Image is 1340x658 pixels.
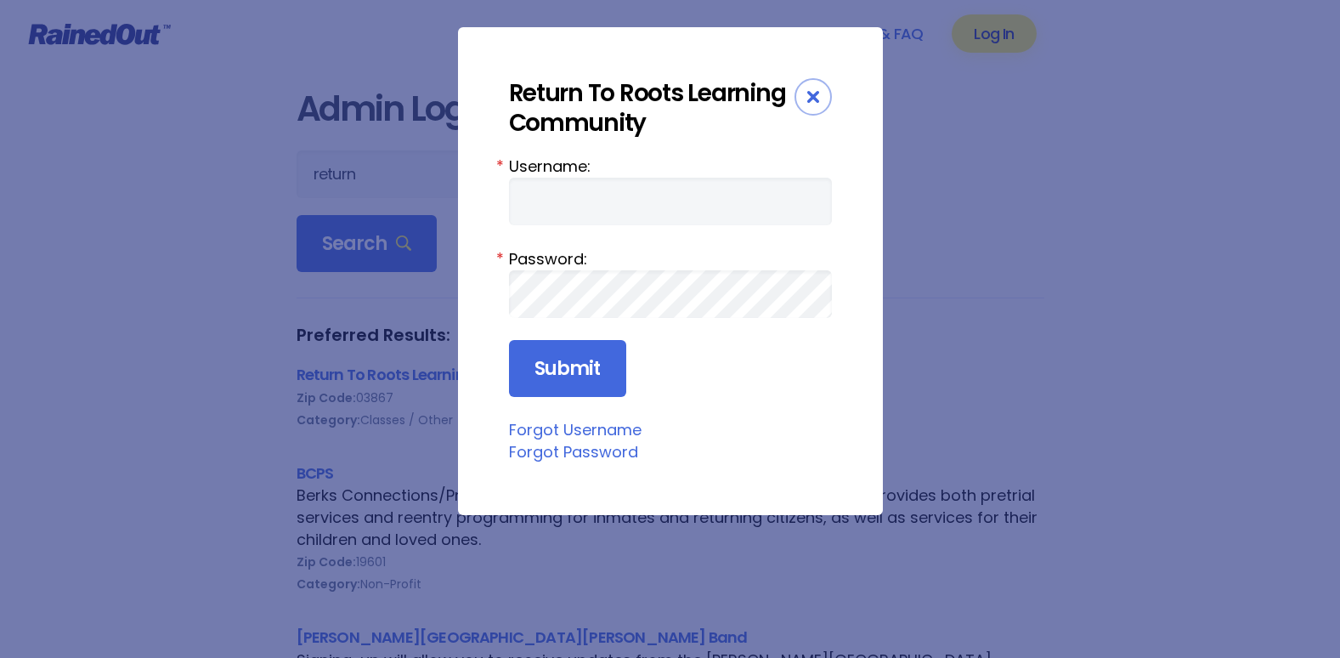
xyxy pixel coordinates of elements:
div: Close [794,78,832,116]
label: Username: [509,155,832,178]
input: Submit [509,340,626,398]
a: Forgot Username [509,419,642,440]
label: Password: [509,247,832,270]
div: Return To Roots Learning Community [509,78,794,138]
a: Forgot Password [509,441,638,462]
